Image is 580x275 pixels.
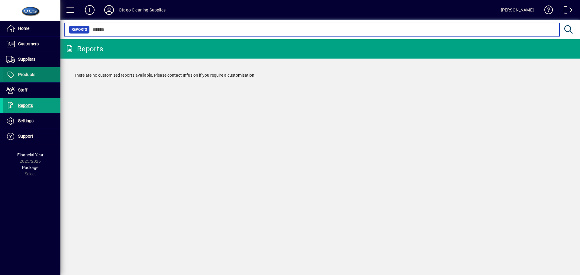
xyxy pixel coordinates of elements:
span: Financial Year [17,152,43,157]
a: Suppliers [3,52,60,67]
a: Products [3,67,60,82]
span: Settings [18,118,34,123]
button: Add [80,5,99,15]
div: Otago Cleaning Supplies [119,5,166,15]
div: [PERSON_NAME] [501,5,534,15]
a: Support [3,129,60,144]
span: Home [18,26,29,31]
span: Reports [72,27,87,33]
button: Profile [99,5,119,15]
a: Home [3,21,60,36]
a: Customers [3,37,60,52]
span: Customers [18,41,39,46]
span: Support [18,134,33,139]
span: Package [22,165,38,170]
a: Settings [3,114,60,129]
div: Reports [65,44,103,54]
span: Staff [18,88,27,92]
a: Logout [559,1,572,21]
span: Suppliers [18,57,35,62]
span: Products [18,72,35,77]
span: Reports [18,103,33,108]
div: There are no customised reports available. Please contact Infusion if you require a customisation. [68,66,572,85]
a: Staff [3,83,60,98]
a: Knowledge Base [540,1,553,21]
